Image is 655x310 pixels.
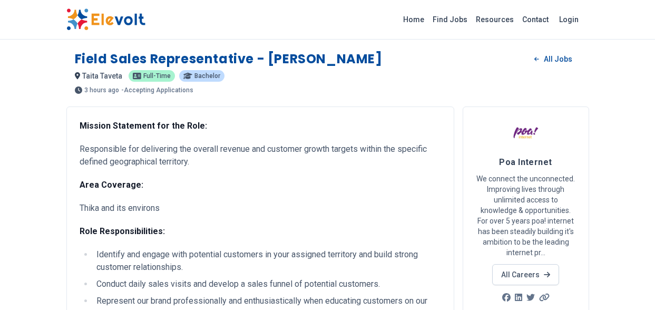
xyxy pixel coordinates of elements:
strong: Role Responsibilities: [80,226,165,236]
a: All Jobs [526,51,580,67]
p: Responsible for delivering the overall revenue and customer growth targets within the specific de... [80,143,441,168]
span: Poa Internet [499,157,552,167]
img: Elevolt [66,8,145,31]
p: We connect the unconnected. Improving lives through unlimited access to knowledge & opportunities... [476,173,576,258]
span: Bachelor [194,73,220,79]
strong: Area Coverage: [80,180,143,190]
a: Resources [472,11,518,28]
li: Identify and engage with potential customers in your assigned territory and build strong customer... [93,248,441,274]
li: Conduct daily sales visits and develop a sales funnel of potential customers. [93,278,441,290]
a: Login [553,9,585,30]
a: All Careers [492,264,559,285]
p: - Accepting Applications [121,87,193,93]
strong: Mission Statement for the Role: [80,121,207,131]
a: Contact [518,11,553,28]
img: Poa Internet [513,120,539,146]
span: taita taveta [82,72,122,80]
p: Thika and its environs [80,202,441,215]
span: Full-time [143,73,171,79]
a: Home [399,11,428,28]
a: Find Jobs [428,11,472,28]
h1: Field Sales Representative - [PERSON_NAME] [75,51,383,67]
span: 3 hours ago [84,87,119,93]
